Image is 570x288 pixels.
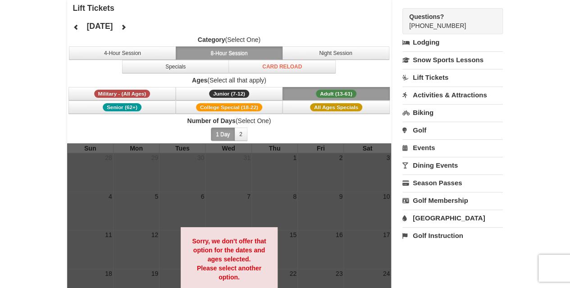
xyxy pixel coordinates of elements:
button: Military - (All Ages) [68,87,176,101]
strong: Ages [192,77,207,84]
button: Night Session [282,46,389,60]
span: Adult (13-61) [316,90,356,98]
label: (Select One) [67,116,392,125]
span: Senior (62+) [103,103,141,111]
strong: Sorry, we don't offer that option for the dates and ages selected. Please select another option. [192,238,266,281]
button: All Ages Specials [283,101,390,114]
a: Lift Tickets [402,69,503,86]
button: 8-Hour Session [176,46,283,60]
a: Golf Instruction [402,227,503,244]
button: Specials [122,60,229,73]
span: Military - (All Ages) [94,90,150,98]
a: Season Passes [402,174,503,191]
a: Activities & Attractions [402,87,503,103]
a: Events [402,139,503,156]
button: 2 [234,128,247,141]
strong: Questions? [409,13,444,20]
button: Senior (62+) [68,101,176,114]
span: Junior (7-12) [209,90,249,98]
a: Snow Sports Lessons [402,51,503,68]
button: Card Reload [228,60,336,73]
h4: [DATE] [87,22,113,31]
label: (Select all that apply) [67,76,392,85]
button: 4-Hour Session [69,46,176,60]
a: [GEOGRAPHIC_DATA] [402,210,503,226]
a: Golf [402,122,503,138]
a: Lodging [402,34,503,50]
a: Dining Events [402,157,503,174]
h4: Lift Tickets [73,4,392,13]
span: College Special (18-22) [196,103,262,111]
span: [PHONE_NUMBER] [409,12,487,29]
span: All Ages Specials [310,103,362,111]
button: 1 Day [211,128,235,141]
a: Golf Membership [402,192,503,209]
label: (Select One) [67,35,392,44]
strong: Number of Days [187,117,235,124]
strong: Category [198,36,225,43]
button: College Special (18-22) [176,101,283,114]
button: Adult (13-61) [283,87,390,101]
a: Biking [402,104,503,121]
button: Junior (7-12) [176,87,283,101]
